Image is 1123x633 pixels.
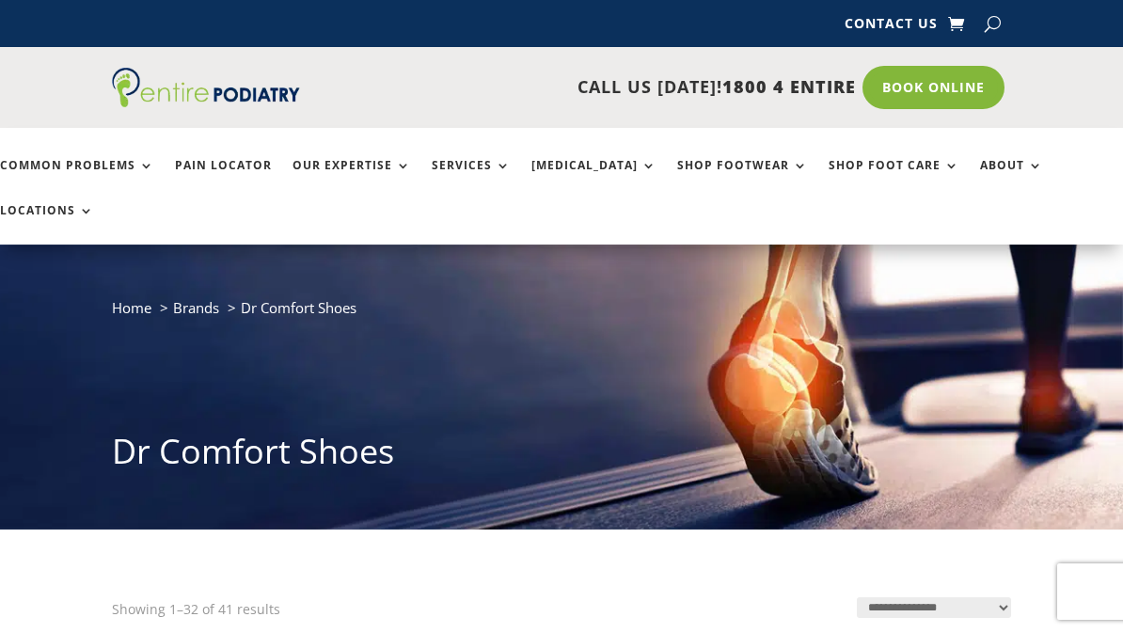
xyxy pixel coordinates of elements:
img: logo (1) [112,68,300,107]
p: CALL US [DATE]! [311,75,855,100]
a: Entire Podiatry [112,92,300,111]
nav: breadcrumb [112,295,1010,334]
a: Brands [173,298,219,317]
a: Services [432,159,511,199]
a: [MEDICAL_DATA] [531,159,656,199]
a: About [980,159,1043,199]
a: Book Online [862,66,1004,109]
a: Shop Foot Care [829,159,959,199]
select: Shop order [857,597,1011,618]
h1: Dr Comfort Shoes [112,428,1010,484]
a: Pain Locator [175,159,272,199]
span: 1800 4 ENTIRE [722,75,856,98]
a: Our Expertise [293,159,411,199]
a: Home [112,298,151,317]
a: Shop Footwear [677,159,808,199]
span: Dr Comfort Shoes [241,298,356,317]
a: Contact Us [845,17,938,38]
p: Showing 1–32 of 41 results [112,597,280,622]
